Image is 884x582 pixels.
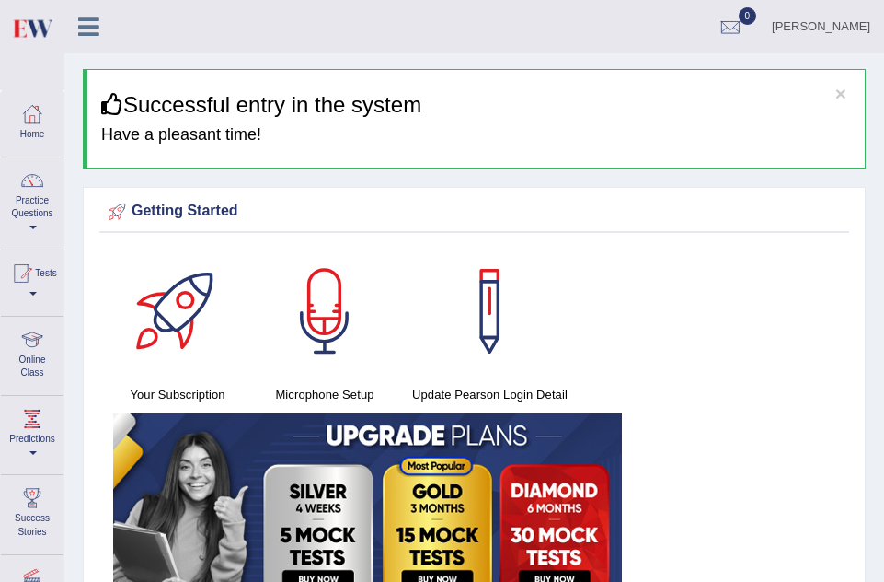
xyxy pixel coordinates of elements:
[408,385,572,404] h4: Update Pearson Login Detail
[1,475,63,548] a: Success Stories
[1,250,63,310] a: Tests
[260,385,389,404] h4: Microphone Setup
[113,385,242,404] h4: Your Subscription
[101,126,851,145] h4: Have a pleasant time!
[1,396,63,469] a: Predictions
[739,7,757,25] span: 0
[104,198,844,226] div: Getting Started
[101,93,851,117] h3: Successful entry in the system
[1,157,63,244] a: Practice Questions
[1,91,63,151] a: Home
[835,84,846,103] button: ×
[1,317,63,390] a: Online Class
